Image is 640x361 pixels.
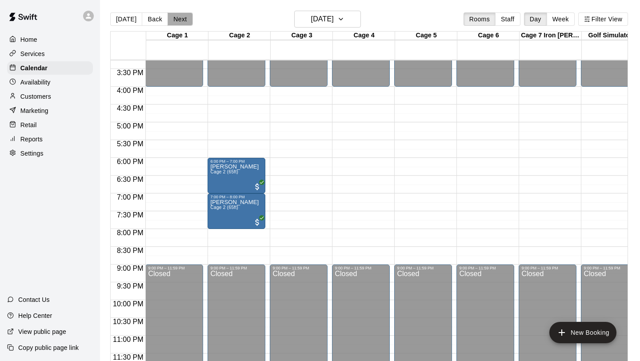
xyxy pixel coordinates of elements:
p: Calendar [20,64,48,72]
span: 8:30 PM [115,247,146,254]
div: Cage 3 [271,32,333,40]
a: Home [7,33,93,46]
button: Week [547,12,575,26]
a: Reports [7,132,93,146]
span: 4:00 PM [115,87,146,94]
div: 7:00 PM – 8:00 PM [210,195,263,199]
a: Retail [7,118,93,132]
h6: [DATE] [311,13,334,25]
p: Marketing [20,106,48,115]
span: 5:00 PM [115,122,146,130]
span: 10:00 PM [111,300,145,308]
span: 5:30 PM [115,140,146,148]
p: Retail [20,120,37,129]
a: Marketing [7,104,93,117]
a: Customers [7,90,93,103]
div: 9:00 PM – 11:59 PM [210,266,263,270]
a: Services [7,47,93,60]
a: Settings [7,147,93,160]
span: 6:30 PM [115,176,146,183]
button: add [549,322,616,343]
a: Availability [7,76,93,89]
p: Contact Us [18,295,50,304]
span: 4:30 PM [115,104,146,112]
div: Cage 2 [208,32,271,40]
p: Customers [20,92,51,101]
div: 6:00 PM – 7:00 PM: Harley Malone [208,158,265,193]
p: Home [20,35,37,44]
span: All customers have paid [253,182,262,191]
span: 9:30 PM [115,282,146,290]
span: 6:00 PM [115,158,146,165]
p: Copy public page link [18,343,79,352]
div: 9:00 PM – 11:59 PM [459,266,512,270]
div: 9:00 PM – 11:59 PM [335,266,387,270]
p: Settings [20,149,44,158]
span: 11:00 PM [111,336,145,343]
button: Staff [495,12,520,26]
div: 9:00 PM – 11:59 PM [148,266,200,270]
button: [DATE] [110,12,142,26]
span: All customers have paid [253,218,262,227]
span: 7:30 PM [115,211,146,219]
div: Cage 7 Iron [PERSON_NAME] [520,32,582,40]
div: Cage 4 [333,32,395,40]
div: Cage 6 [457,32,520,40]
button: Back [142,12,168,26]
button: [DATE] [294,11,361,28]
button: Filter View [578,12,628,26]
span: 8:00 PM [115,229,146,237]
div: Cage 1 [146,32,208,40]
button: Rooms [464,12,496,26]
div: 6:00 PM – 7:00 PM [210,159,263,164]
p: Help Center [18,311,52,320]
div: 9:00 PM – 11:59 PM [521,266,574,270]
div: 9:00 PM – 11:59 PM [397,266,449,270]
div: 9:00 PM – 11:59 PM [584,266,636,270]
span: 7:00 PM [115,193,146,201]
span: 11:30 PM [111,353,145,361]
p: Services [20,49,45,58]
div: Cage 5 [395,32,457,40]
div: 7:00 PM – 8:00 PM: Harley Malone [208,193,265,229]
span: 9:00 PM [115,265,146,272]
button: Next [168,12,192,26]
div: 9:00 PM – 11:59 PM [272,266,325,270]
span: Cage 2 (65ft) [210,169,238,174]
a: Calendar [7,61,93,75]
p: Reports [20,135,43,144]
button: Day [524,12,547,26]
span: 3:30 PM [115,69,146,76]
span: 10:30 PM [111,318,145,325]
span: Cage 2 (65ft) [210,205,238,210]
p: Availability [20,78,51,87]
p: View public page [18,327,66,336]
